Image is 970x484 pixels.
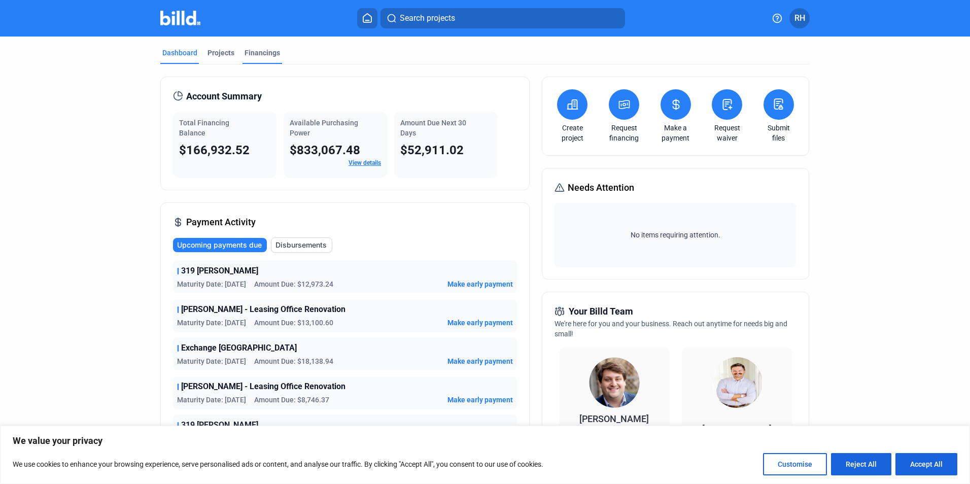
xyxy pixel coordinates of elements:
span: 319 [PERSON_NAME] [181,419,258,431]
span: Your Billd Team [569,304,633,319]
a: Request waiver [709,123,745,143]
span: [PERSON_NAME] [702,424,772,434]
span: 319 [PERSON_NAME] [181,265,258,277]
span: [PERSON_NAME] - Leasing Office Renovation [181,381,345,393]
a: Request financing [606,123,642,143]
span: Amount Due: $8,746.37 [254,395,329,405]
img: Billd Company Logo [160,11,200,25]
a: View details [349,159,381,166]
button: Make early payment [447,395,513,405]
a: Submit files [761,123,796,143]
button: Make early payment [447,279,513,289]
span: Exchange [GEOGRAPHIC_DATA] [181,342,297,354]
p: We value your privacy [13,435,957,447]
a: Create project [555,123,590,143]
span: Payment Activity [186,215,256,229]
button: Upcoming payments due [173,238,267,252]
button: Make early payment [447,356,513,366]
span: [PERSON_NAME] [579,413,649,424]
span: Amount Due Next 30 Days [400,119,466,137]
img: Relationship Manager [589,357,640,408]
span: Maturity Date: [DATE] [177,279,246,289]
button: Customise [763,453,827,475]
span: We're here for you and your business. Reach out anytime for needs big and small! [555,320,787,338]
p: We use cookies to enhance your browsing experience, serve personalised ads or content, and analys... [13,458,543,470]
span: Total Financing Balance [179,119,229,137]
span: No items requiring attention. [559,230,792,240]
span: $52,911.02 [400,143,464,157]
span: Search projects [400,12,455,24]
span: Needs Attention [568,181,634,195]
button: Reject All [831,453,891,475]
button: Make early payment [447,318,513,328]
span: Maturity Date: [DATE] [177,356,246,366]
span: Amount Due: $13,100.60 [254,318,333,328]
span: Account Summary [186,89,262,103]
div: Projects [207,48,234,58]
a: Make a payment [658,123,694,143]
span: [PERSON_NAME] - Leasing Office Renovation [181,303,345,316]
span: Available Purchasing Power [290,119,358,137]
span: RH [794,12,805,24]
span: Upcoming payments due [177,240,262,250]
span: $833,067.48 [290,143,360,157]
button: Search projects [380,8,625,28]
span: $166,932.52 [179,143,250,157]
span: Maturity Date: [DATE] [177,395,246,405]
button: Accept All [895,453,957,475]
div: Dashboard [162,48,197,58]
span: Maturity Date: [DATE] [177,318,246,328]
button: RH [789,8,810,28]
span: Disbursements [275,240,327,250]
div: Financings [245,48,280,58]
span: Amount Due: $18,138.94 [254,356,333,366]
button: Disbursements [271,237,332,253]
img: Territory Manager [712,357,763,408]
span: Amount Due: $12,973.24 [254,279,333,289]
